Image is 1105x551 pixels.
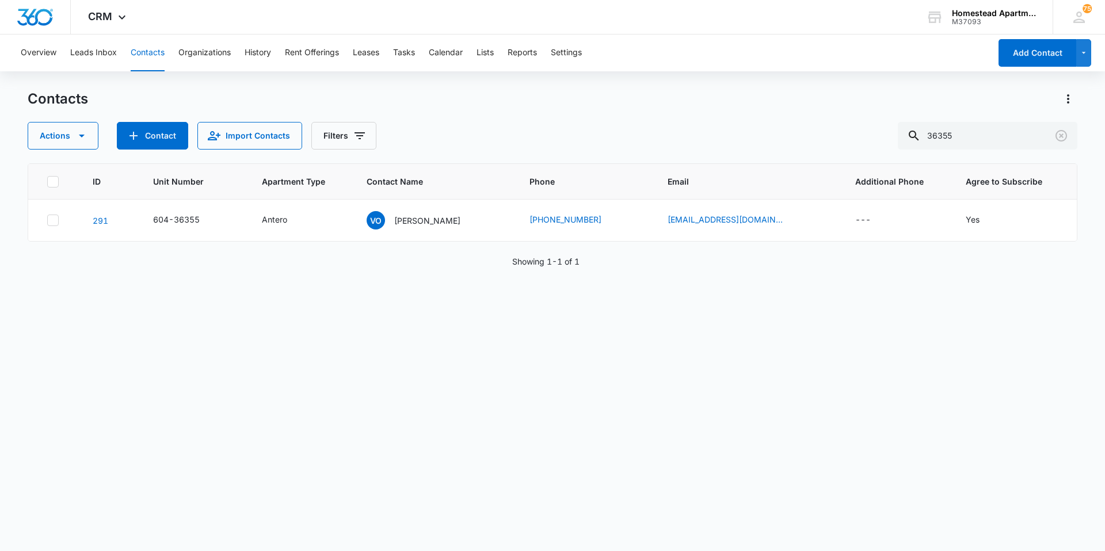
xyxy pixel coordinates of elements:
[262,213,287,225] div: Antero
[178,35,231,71] button: Organizations
[28,90,88,108] h1: Contacts
[153,213,220,227] div: Unit Number - 604-36355 - Select to Edit Field
[262,213,308,227] div: Apartment Type - Antero - Select to Edit Field
[353,35,379,71] button: Leases
[429,35,463,71] button: Calendar
[153,213,200,225] div: 604-36355
[1083,4,1092,13] div: notifications count
[855,213,891,227] div: Additional Phone - - Select to Edit Field
[70,35,117,71] button: Leads Inbox
[262,175,338,188] span: Apartment Type
[88,10,112,22] span: CRM
[477,35,494,71] button: Lists
[367,175,486,188] span: Contact Name
[855,175,938,188] span: Additional Phone
[898,122,1077,150] input: Search Contacts
[93,216,108,225] a: Navigate to contact details page for Victor Orozco
[245,35,271,71] button: History
[952,18,1036,26] div: account id
[966,175,1058,188] span: Agree to Subscribe
[367,211,385,229] span: VO
[367,211,481,229] div: Contact Name - Victor Orozco - Select to Edit Field
[21,35,56,71] button: Overview
[512,255,580,267] p: Showing 1-1 of 1
[855,213,871,227] div: ---
[508,35,537,71] button: Reports
[93,175,108,188] span: ID
[529,213,601,225] a: [PHONE_NUMBER]
[285,35,339,71] button: Rent Offerings
[311,122,376,150] button: Filters
[393,35,415,71] button: Tasks
[551,35,582,71] button: Settings
[529,175,623,188] span: Phone
[966,213,980,225] div: Yes
[153,175,234,188] span: Unit Number
[1052,127,1070,145] button: Clear
[952,9,1036,18] div: account name
[668,175,811,188] span: Email
[1059,90,1077,108] button: Actions
[668,213,783,225] a: [EMAIL_ADDRESS][DOMAIN_NAME]
[197,122,302,150] button: Import Contacts
[28,122,98,150] button: Actions
[131,35,165,71] button: Contacts
[1083,4,1092,13] span: 75
[394,215,460,227] p: [PERSON_NAME]
[529,213,622,227] div: Phone - 970-313-3680 - Select to Edit Field
[117,122,188,150] button: Add Contact
[966,213,1000,227] div: Agree to Subscribe - Yes - Select to Edit Field
[999,39,1076,67] button: Add Contact
[668,213,803,227] div: Email - ovicto139@gmail.com - Select to Edit Field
